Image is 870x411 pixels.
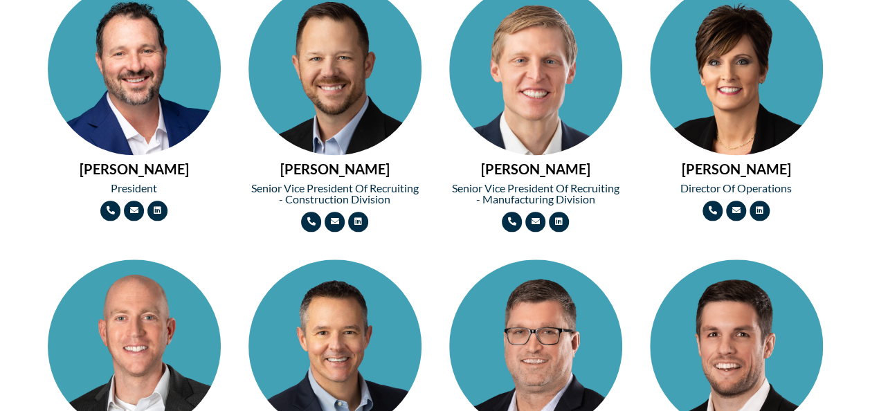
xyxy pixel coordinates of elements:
[650,183,823,194] h2: Director of Operations
[48,183,221,194] h2: President
[248,162,422,176] h2: [PERSON_NAME]
[48,162,221,176] h2: [PERSON_NAME]
[650,162,823,176] h2: [PERSON_NAME]
[449,183,622,205] h2: Senior Vice President of Recruiting - Manufacturing Division
[449,162,622,176] h2: [PERSON_NAME]
[248,183,422,205] h2: Senior Vice President of Recruiting - Construction Division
